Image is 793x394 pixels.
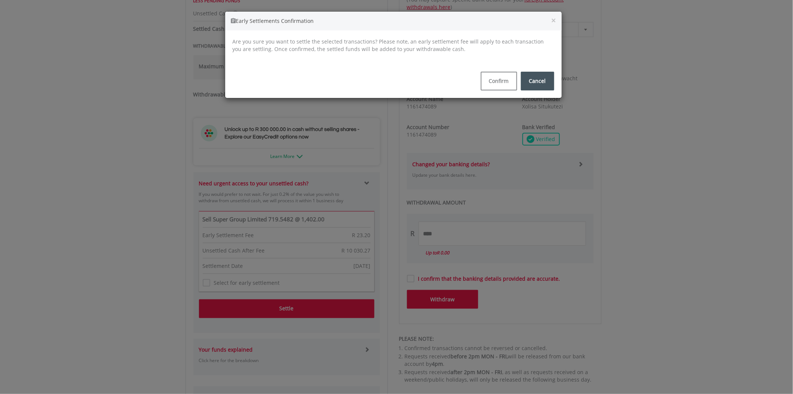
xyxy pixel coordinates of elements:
[521,72,554,90] button: Cancel
[552,15,556,26] span: ×
[552,17,556,24] button: Close
[481,72,517,90] button: Confirm
[231,17,556,25] h5: Early Settlements Confirmation
[233,38,554,53] p: Are you sure you want to settle the selected transactions? Please note, an early settlement fee w...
